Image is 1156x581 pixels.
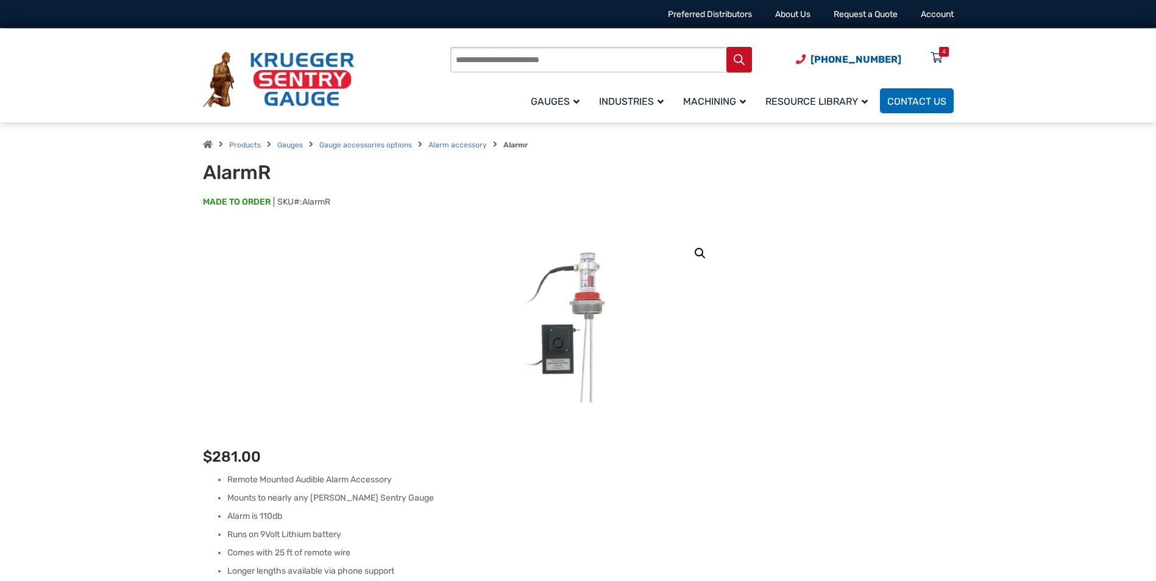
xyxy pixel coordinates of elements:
a: Gauges [277,141,303,149]
a: Products [229,141,261,149]
a: Machining [676,86,758,115]
span: SKU#: [274,197,330,207]
li: Longer lengths available via phone support [227,565,954,577]
li: Runs on 9Volt Lithium battery [227,529,954,541]
span: $ [203,448,212,465]
span: Machining [683,96,746,107]
span: MADE TO ORDER [203,196,271,208]
span: Gauges [531,96,580,107]
li: Alarm is 110db [227,510,954,523]
h1: AlarmR [203,161,503,184]
a: Account [921,9,954,19]
a: Alarm accessory [428,141,487,149]
a: Preferred Distributors [668,9,752,19]
span: Resource Library [765,96,868,107]
span: Industries [599,96,664,107]
div: 4 [942,47,946,57]
a: Industries [592,86,676,115]
a: Phone Number (920) 434-8860 [796,52,901,67]
span: [PHONE_NUMBER] [810,54,901,65]
a: View full-screen image gallery [689,242,711,264]
span: Contact Us [887,96,946,107]
img: Krueger Sentry Gauge [203,52,354,108]
li: Remote Mounted Audible Alarm Accessory [227,474,954,486]
a: Contact Us [880,88,954,113]
a: About Us [775,9,810,19]
span: AlarmR [302,197,330,207]
a: Resource Library [758,86,880,115]
strong: Alarmr [503,141,528,149]
li: Mounts to nearly any [PERSON_NAME] Sentry Gauge [227,492,954,504]
bdi: 281.00 [203,448,261,465]
a: Gauges [523,86,592,115]
img: AlarmR [487,233,670,415]
li: Comes with 25 ft of remote wire [227,547,954,559]
a: Gauge accessories options [319,141,412,149]
a: Request a Quote [834,9,898,19]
